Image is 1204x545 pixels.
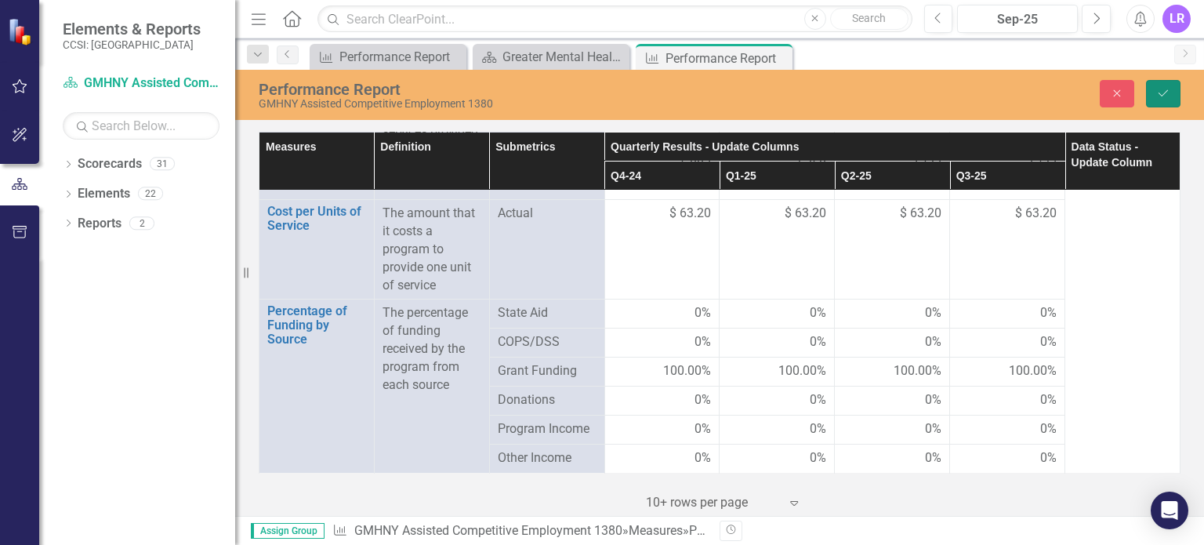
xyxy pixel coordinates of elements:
[925,391,941,409] span: 0%
[694,420,711,438] span: 0%
[63,20,201,38] span: Elements & Reports
[1151,492,1188,529] div: Open Intercom Messenger
[925,420,941,438] span: 0%
[894,362,941,380] span: 100.00%
[900,205,941,223] span: $ 63.20
[669,205,711,223] span: $ 63.20
[63,112,219,140] input: Search Below...
[498,391,597,409] span: Donations
[498,362,597,380] span: Grant Funding
[314,47,462,67] a: Performance Report
[663,362,711,380] span: 100.00%
[830,8,908,30] button: Search
[1040,304,1057,322] span: 0%
[498,449,597,467] span: Other Income
[498,420,597,438] span: Program Income
[957,5,1078,33] button: Sep-25
[498,333,597,351] span: COPS/DSS
[694,391,711,409] span: 0%
[785,205,826,223] span: $ 63.20
[383,205,481,294] p: The amount that it costs a program to provide one unit of service
[383,304,481,394] p: The percentage of funding received by the program from each source
[138,187,163,201] div: 22
[502,47,626,67] div: Greater Mental Health of NY Landing Page
[267,205,366,232] a: Cost per Units of Service
[665,49,789,68] div: Performance Report
[629,523,683,538] a: Measures
[150,158,175,171] div: 31
[1040,333,1057,351] span: 0%
[339,47,462,67] div: Performance Report
[1040,391,1057,409] span: 0%
[810,420,826,438] span: 0%
[810,449,826,467] span: 0%
[259,81,769,98] div: Performance Report
[477,47,626,67] a: Greater Mental Health of NY Landing Page
[129,216,154,230] div: 2
[963,10,1072,29] div: Sep-25
[810,333,826,351] span: 0%
[810,304,826,322] span: 0%
[694,333,711,351] span: 0%
[852,12,886,24] span: Search
[251,523,325,539] span: Assign Group
[78,215,121,233] a: Reports
[354,523,622,538] a: GMHNY Assisted Competitive Employment 1380
[925,449,941,467] span: 0%
[1009,362,1057,380] span: 100.00%
[317,5,912,33] input: Search ClearPoint...
[78,155,142,173] a: Scorecards
[63,38,201,51] small: CCSI: [GEOGRAPHIC_DATA]
[778,362,826,380] span: 100.00%
[498,205,597,223] span: Actual
[1040,420,1057,438] span: 0%
[267,304,366,346] a: Percentage of Funding by Source
[498,304,597,322] span: State Aid
[259,98,769,110] div: GMHNY Assisted Competitive Employment 1380
[63,74,219,93] a: GMHNY Assisted Competitive Employment 1380
[810,391,826,409] span: 0%
[694,449,711,467] span: 0%
[78,185,130,203] a: Elements
[925,333,941,351] span: 0%
[925,304,941,322] span: 0%
[1015,205,1057,223] span: $ 63.20
[689,523,800,538] div: Performance Report
[1040,449,1057,467] span: 0%
[1162,5,1191,33] button: LR
[332,522,708,540] div: » »
[8,18,35,45] img: ClearPoint Strategy
[694,304,711,322] span: 0%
